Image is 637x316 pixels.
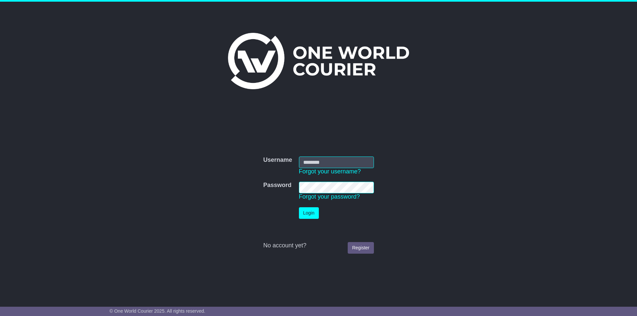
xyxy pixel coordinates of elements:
label: Username [263,157,292,164]
span: © One World Courier 2025. All rights reserved. [109,308,205,314]
img: One World [228,33,409,89]
a: Register [348,242,374,254]
a: Forgot your password? [299,193,360,200]
a: Forgot your username? [299,168,361,175]
label: Password [263,182,291,189]
div: No account yet? [263,242,374,249]
button: Login [299,207,319,219]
